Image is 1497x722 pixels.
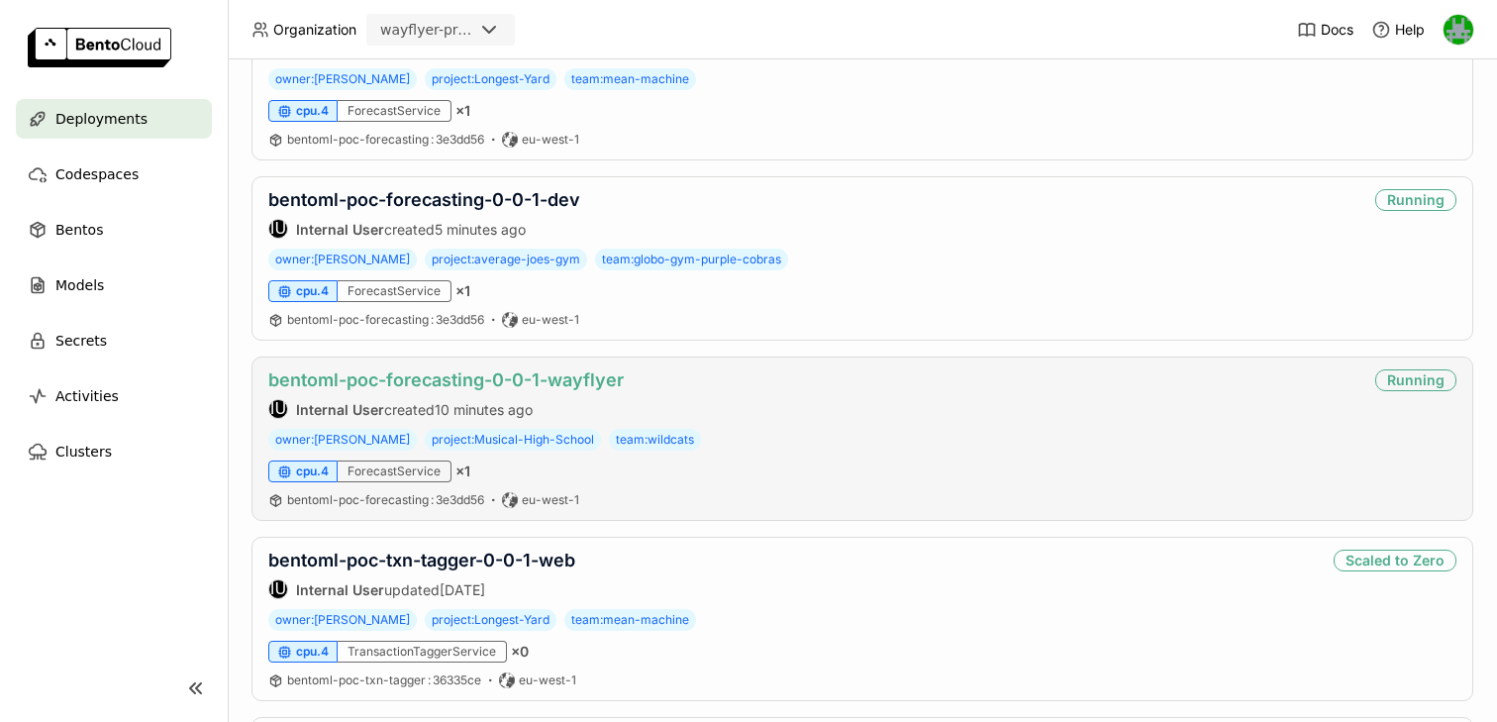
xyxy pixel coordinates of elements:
[296,221,384,238] strong: Internal User
[55,273,104,297] span: Models
[338,461,451,482] div: ForecastService
[269,400,287,418] div: IU
[475,21,477,41] input: Selected wayflyer-prod.
[287,492,484,507] span: bentoml-poc-forecasting 3e3dd56
[455,282,470,300] span: × 1
[522,132,579,148] span: eu-west-1
[268,550,575,570] a: bentoml-poc-txn-tagger-0-0-1-web
[16,99,212,139] a: Deployments
[428,672,431,687] span: :
[268,369,624,390] a: bentoml-poc-forecasting-0-0-1-wayflyer
[268,579,288,599] div: Internal User
[1375,369,1456,391] div: Running
[511,643,529,661] span: × 0
[16,321,212,361] a: Secrets
[564,68,696,90] span: team:mean-machine
[431,492,434,507] span: :
[431,132,434,147] span: :
[268,609,417,631] span: owner:[PERSON_NAME]
[268,399,288,419] div: Internal User
[287,132,484,147] span: bentoml-poc-forecasting 3e3dd56
[1297,20,1353,40] a: Docs
[522,312,579,328] span: eu-west-1
[269,580,287,598] div: IU
[425,429,601,451] span: project:Musical-High-School
[55,329,107,353] span: Secrets
[338,280,451,302] div: ForecastService
[296,464,329,479] span: cpu.4
[296,283,329,299] span: cpu.4
[338,100,451,122] div: ForecastService
[296,401,384,418] strong: Internal User
[425,609,556,631] span: project:Longest-Yard
[16,432,212,471] a: Clusters
[425,249,587,270] span: project:average-joes-gym
[519,672,576,688] span: eu-west-1
[55,162,139,186] span: Codespaces
[287,672,481,688] a: bentoml-poc-txn-tagger:36335ce
[287,312,484,328] a: bentoml-poc-forecasting:3e3dd56
[431,312,434,327] span: :
[455,463,470,480] span: × 1
[1321,21,1353,39] span: Docs
[296,103,329,119] span: cpu.4
[564,609,696,631] span: team:mean-machine
[1375,189,1456,211] div: Running
[435,221,526,238] span: 5 minutes ago
[55,384,119,408] span: Activities
[268,579,575,599] div: updated
[55,440,112,464] span: Clusters
[522,492,579,508] span: eu-west-1
[609,429,701,451] span: team:wildcats
[268,219,580,239] div: created
[380,20,473,40] div: wayflyer-prod
[435,401,533,418] span: 10 minutes ago
[268,249,417,270] span: owner:[PERSON_NAME]
[268,399,624,419] div: created
[268,189,580,210] a: bentoml-poc-forecasting-0-0-1-dev
[273,21,356,39] span: Organization
[287,672,481,687] span: bentoml-poc-txn-tagger 36335ce
[455,102,470,120] span: × 1
[16,376,212,416] a: Activities
[287,312,484,327] span: bentoml-poc-forecasting 3e3dd56
[16,155,212,194] a: Codespaces
[16,210,212,250] a: Bentos
[268,68,417,90] span: owner:[PERSON_NAME]
[28,28,171,67] img: logo
[296,644,329,660] span: cpu.4
[1371,20,1425,40] div: Help
[296,581,384,598] strong: Internal User
[287,132,484,148] a: bentoml-poc-forecasting:3e3dd56
[1395,21,1425,39] span: Help
[55,218,103,242] span: Bentos
[1334,550,1456,571] div: Scaled to Zero
[268,219,288,239] div: Internal User
[338,641,507,663] div: TransactionTaggerService
[268,429,417,451] span: owner:[PERSON_NAME]
[16,265,212,305] a: Models
[425,68,556,90] span: project:Longest-Yard
[440,581,485,598] span: [DATE]
[287,492,484,508] a: bentoml-poc-forecasting:3e3dd56
[269,220,287,238] div: IU
[595,249,788,270] span: team:globo-gym-purple-cobras
[1444,15,1473,45] img: Sean Hickey
[55,107,148,131] span: Deployments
